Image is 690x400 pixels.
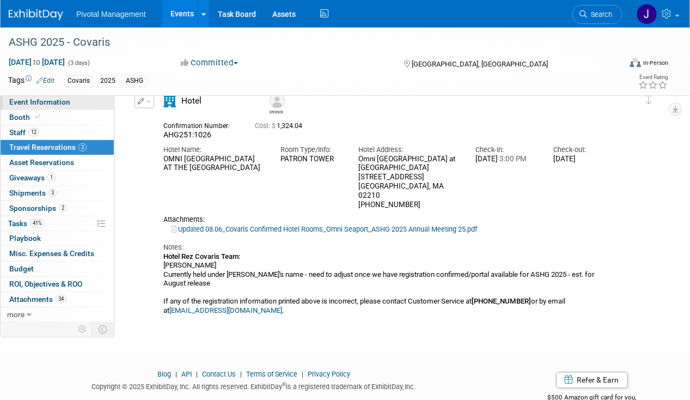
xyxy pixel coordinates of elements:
span: [GEOGRAPHIC_DATA], [GEOGRAPHIC_DATA] [412,60,548,68]
span: Giveaways [9,173,56,182]
span: Tasks [8,219,45,228]
div: Attachments: [163,216,615,225]
i: Click and drag to move item [646,94,651,105]
a: Sponsorships2 [1,201,114,216]
span: Budget [9,264,34,273]
i: Hotel [163,95,176,107]
a: Misc. Expenses & Credits [1,246,114,261]
div: Hotel Name: [163,146,264,155]
a: Staff12 [1,125,114,140]
span: 1,324.04 [255,122,307,130]
div: Event Rating [638,75,668,80]
img: Jessica Gatton [637,4,657,25]
span: AHG251:1026 [163,130,211,139]
span: 3 [78,143,87,151]
a: Budget [1,262,114,276]
span: | [237,371,245,379]
a: Event Information [1,95,114,110]
span: | [173,371,180,379]
a: Edit [36,77,54,84]
span: Shipments [9,189,57,197]
a: API [181,371,192,379]
div: ASHG 2025 - Covaris [5,33,612,52]
div: In-Person [643,59,668,67]
a: Refer & Earn [556,372,628,389]
span: Attachments [9,295,66,304]
td: Toggle Event Tabs [92,322,114,336]
div: Omni [GEOGRAPHIC_DATA] at [GEOGRAPHIC_DATA] [STREET_ADDRESS] [GEOGRAPHIC_DATA], MA 02210 [PHONE_N... [358,155,459,210]
div: Notes: [163,243,615,253]
span: Pivotal Management [76,10,146,19]
span: | [299,371,306,379]
span: Sponsorships [9,204,67,213]
span: Misc. Expenses & Credits [9,249,94,258]
a: Search [572,5,622,24]
a: Playbook [1,231,114,246]
a: Asset Reservations [1,155,114,170]
a: Privacy Policy [308,371,350,379]
a: ROI, Objectives & ROO [1,277,114,292]
span: | [193,371,200,379]
a: Attachments34 [1,292,114,307]
b: Hotel Rez Covaris Team: [163,253,240,261]
span: 1 [47,173,56,181]
div: Check-in: [475,146,537,155]
span: more [7,310,25,319]
b: [PHONE_NUMBER] [472,298,531,306]
button: Committed [178,57,242,69]
td: Personalize Event Tab Strip [73,322,92,336]
a: Terms of Service [246,371,297,379]
div: Copyright © 2025 ExhibitDay, Inc. All rights reserved. ExhibitDay is a registered trademark of Ex... [8,380,499,392]
span: 34 [56,295,66,303]
a: more [1,307,114,322]
img: Greg Endress [270,93,285,108]
div: Covaris [64,75,93,87]
span: 3 [48,189,57,197]
a: Shipments3 [1,186,114,201]
span: Playbook [9,234,41,243]
a: Travel Reservations3 [1,140,114,155]
a: Booth [1,110,114,125]
div: ASHG [123,75,146,87]
div: Event Format [572,57,668,73]
a: Blog [157,371,171,379]
span: Booth [9,113,42,122]
span: Search [587,10,612,19]
span: ROI, Objectives & ROO [9,280,82,288]
span: 2 [59,204,67,212]
span: 12 [28,128,39,136]
div: Hotel Address: [358,146,459,155]
span: Cost: $ [255,122,277,130]
div: Check-out: [554,146,615,155]
a: Tasks41% [1,216,114,231]
a: Giveaways1 [1,171,114,185]
div: OMNI [GEOGRAPHIC_DATA] AT THE [GEOGRAPHIC_DATA] [163,155,264,174]
sup: ® [282,382,286,388]
img: ExhibitDay [9,9,63,20]
span: Event Information [9,98,70,106]
div: [DATE] [554,155,615,165]
span: 3:00 PM [498,155,527,163]
i: Booth reservation complete [35,114,40,120]
span: to [32,58,42,66]
span: Staff [9,128,39,137]
div: Confirmation Number: [163,119,239,130]
div: Greg Endress [267,93,286,114]
span: Travel Reservations [9,143,87,151]
a: Contact Us [202,371,236,379]
div: Room Type/Info: [280,146,342,155]
span: [DATE] [DATE] [8,57,65,67]
div: 2025 [97,75,119,87]
div: [PERSON_NAME] Currently held under [PERSON_NAME]'s name - need to adjust once we have registratio... [163,253,615,316]
div: PATRON TOWER [280,155,342,164]
span: Hotel [181,96,201,106]
span: (3 days) [67,59,90,66]
span: Asset Reservations [9,158,74,167]
div: [DATE] [475,155,537,165]
div: Greg Endress [270,108,283,114]
a: Updated 08.06_Covaris Confirmed Hotel Rooms_Omni Seaport_ASHG 2025 Annual Meeting 25.pdf [172,226,477,234]
span: 41% [30,219,45,227]
a: [EMAIL_ADDRESS][DOMAIN_NAME] [169,307,282,315]
td: Tags [8,75,54,87]
img: Format-Inperson.png [630,58,641,67]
